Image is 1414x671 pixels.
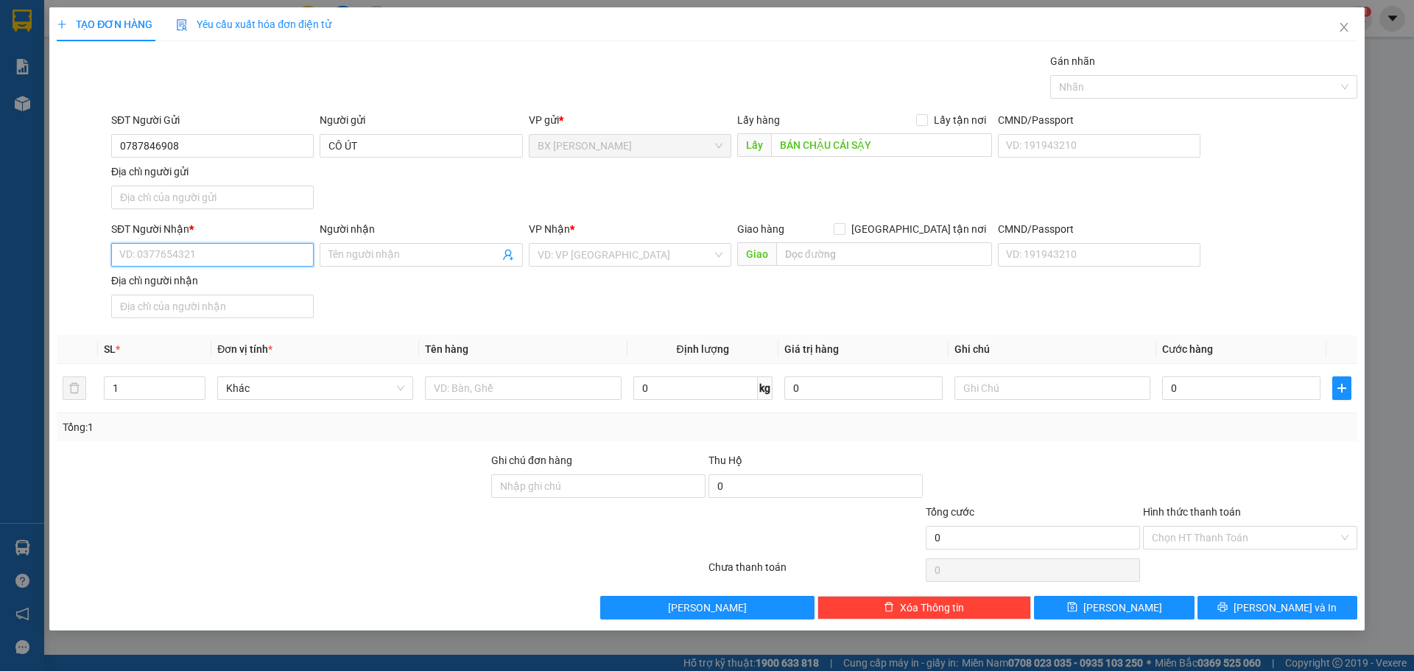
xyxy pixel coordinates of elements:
span: Giao [737,242,776,266]
label: Gán nhãn [1050,55,1095,67]
button: [PERSON_NAME] [600,596,815,619]
span: Cước hàng [1162,343,1213,355]
label: Hình thức thanh toán [1143,506,1241,518]
input: Ghi Chú [954,376,1150,400]
span: [PERSON_NAME] và In [1234,600,1337,616]
span: kg [758,376,773,400]
span: Giao hàng [737,223,784,235]
span: Thu Hộ [708,454,742,466]
div: Người nhận [320,221,522,237]
div: Tổng: 1 [63,419,546,435]
span: TẠO ĐƠN HÀNG [57,18,152,30]
div: Chưa thanh toán [707,559,924,585]
img: icon [176,19,188,31]
th: Ghi chú [949,335,1156,364]
button: plus [1332,376,1351,400]
div: Địa chỉ người gửi [111,164,314,180]
input: Dọc đường [776,242,992,266]
input: Địa chỉ của người nhận [111,295,314,318]
input: Dọc đường [771,133,992,157]
span: [PERSON_NAME] [668,600,747,616]
button: printer[PERSON_NAME] và In [1197,596,1357,619]
span: Tên hàng [425,343,468,355]
button: Close [1323,7,1365,49]
span: Xóa Thông tin [900,600,964,616]
span: Giá trị hàng [784,343,839,355]
span: printer [1217,602,1228,614]
span: Lấy [737,133,771,157]
button: deleteXóa Thông tin [817,596,1032,619]
input: 0 [784,376,943,400]
button: delete [63,376,86,400]
span: save [1067,602,1077,614]
div: CMND/Passport [998,221,1200,237]
span: plus [1333,382,1351,394]
input: Địa chỉ của người gửi [111,186,314,209]
input: Ghi chú đơn hàng [491,474,706,498]
div: VP gửi [529,112,731,128]
span: close [1338,21,1350,33]
span: SL [104,343,116,355]
span: BX Cao Lãnh [538,135,722,157]
input: VD: Bàn, Ghế [425,376,621,400]
span: Yêu cầu xuất hóa đơn điện tử [176,18,331,30]
span: Lấy tận nơi [928,112,992,128]
span: Tổng cước [926,506,974,518]
div: Địa chỉ người nhận [111,273,314,289]
div: SĐT Người Nhận [111,221,314,237]
div: Người gửi [320,112,522,128]
span: [PERSON_NAME] [1083,600,1162,616]
span: Định lượng [677,343,729,355]
span: delete [884,602,894,614]
div: CMND/Passport [998,112,1200,128]
span: Lấy hàng [737,114,780,126]
label: Ghi chú đơn hàng [491,454,572,466]
span: user-add [502,249,514,261]
button: save[PERSON_NAME] [1034,596,1194,619]
span: [GEOGRAPHIC_DATA] tận nơi [845,221,992,237]
div: SĐT Người Gửi [111,112,314,128]
span: plus [57,19,67,29]
span: Đơn vị tính [217,343,272,355]
span: VP Nhận [529,223,570,235]
span: Khác [226,377,404,399]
